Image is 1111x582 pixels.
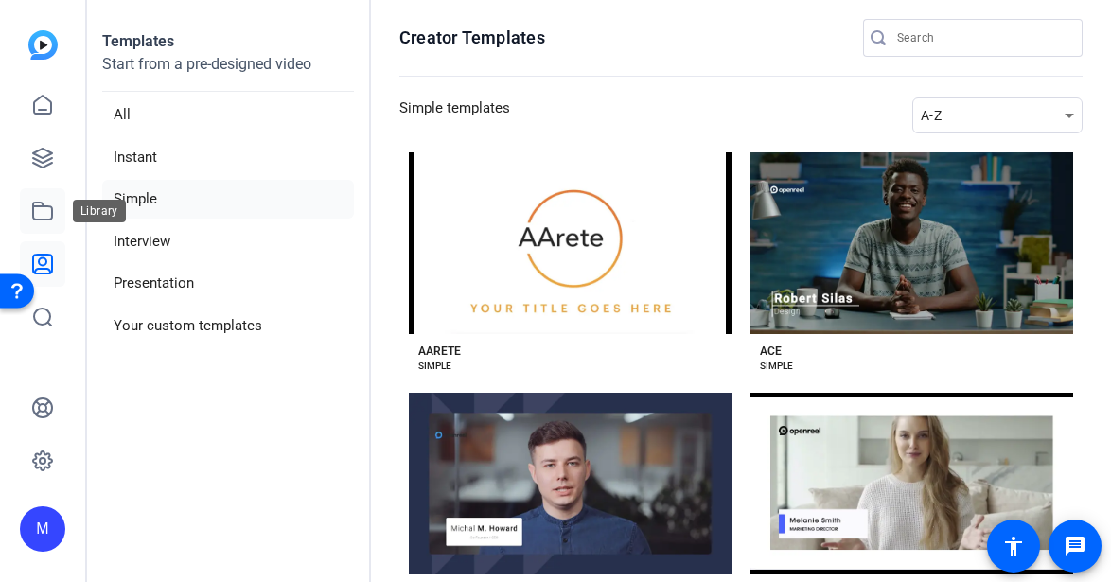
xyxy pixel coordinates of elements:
li: Your custom templates [102,307,354,345]
div: ACE [760,344,782,359]
span: A-Z [921,108,942,123]
p: Start from a pre-designed video [102,53,354,92]
input: Search [897,26,1067,49]
mat-icon: accessibility [1002,535,1025,557]
strong: Templates [102,32,174,50]
li: Instant [102,138,354,177]
div: SIMPLE [418,359,451,374]
button: Template image [409,152,732,334]
img: blue-gradient.svg [28,30,58,60]
h3: Simple templates [399,97,510,133]
div: Library [73,200,126,222]
div: M [20,506,65,552]
li: Presentation [102,264,354,303]
button: Template image [409,393,732,574]
button: Template image [750,393,1073,574]
button: Template image [750,152,1073,334]
h1: Creator Templates [399,26,545,49]
div: SIMPLE [760,359,793,374]
div: AARETE [418,344,461,359]
mat-icon: message [1064,535,1086,557]
li: Interview [102,222,354,261]
li: Simple [102,180,354,219]
li: All [102,96,354,134]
